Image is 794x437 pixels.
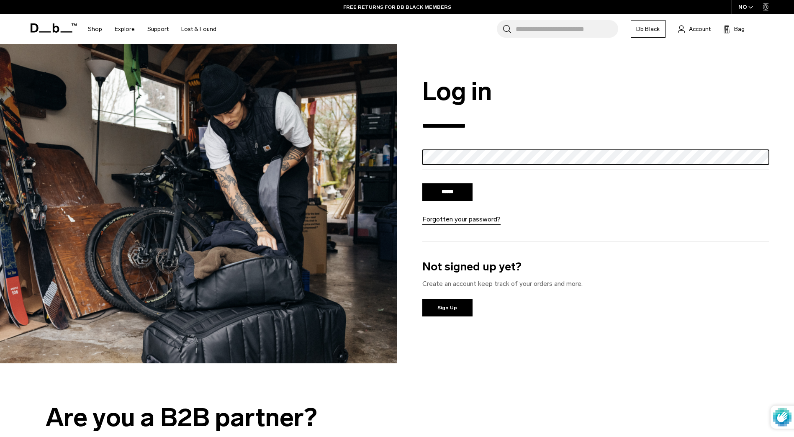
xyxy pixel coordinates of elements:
[422,77,769,105] h1: Log in
[723,24,745,34] button: Bag
[422,214,501,224] a: Forgotten your password?
[678,24,711,34] a: Account
[734,25,745,33] span: Bag
[422,299,473,316] a: Sign Up
[343,3,451,11] a: FREE RETURNS FOR DB BLACK MEMBERS
[773,406,791,429] img: Protected by hCaptcha
[689,25,711,33] span: Account
[115,14,135,44] a: Explore
[147,14,169,44] a: Support
[422,258,769,275] h3: Not signed up yet?
[422,279,769,289] p: Create an account keep track of your orders and more.
[88,14,102,44] a: Shop
[82,14,223,44] nav: Main Navigation
[46,404,422,432] div: Are you a B2B partner?
[631,20,666,38] a: Db Black
[181,14,216,44] a: Lost & Found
